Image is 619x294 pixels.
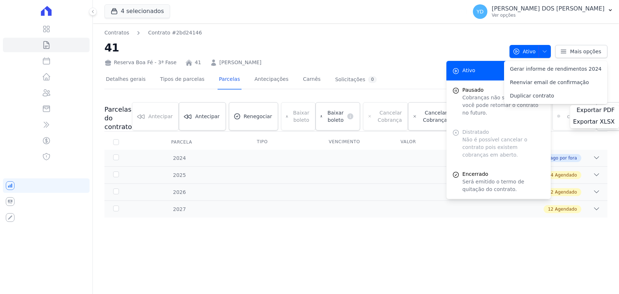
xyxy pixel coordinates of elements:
button: 4 selecionados [104,4,170,18]
p: [PERSON_NAME] DOS [PERSON_NAME] [492,5,604,12]
p: Será emitido o termo de quitação do contrato. [462,178,545,193]
a: Contratos [104,29,129,37]
h2: 41 [104,40,504,56]
span: Exportar PDF [577,107,615,114]
span: Baixar boleto [325,109,343,124]
nav: Breadcrumb [104,29,504,37]
a: Antecipações [253,70,290,90]
a: Antecipar [179,102,226,131]
span: 4 [551,172,554,178]
span: Pago por fora [548,155,577,161]
span: Encerrado [462,170,545,178]
a: Carnês [301,70,322,90]
a: Tipos de parcelas [159,70,206,90]
div: Solicitações [335,76,377,83]
span: Mais opções [570,48,601,55]
span: Agendado [555,206,577,212]
h3: Parcelas do contrato [104,105,132,131]
span: Pausado [462,86,545,94]
button: YD [PERSON_NAME] DOS [PERSON_NAME] Ver opções [467,1,619,22]
div: 0 [368,76,377,83]
span: 12 [548,206,553,212]
th: Vencimento [320,134,392,150]
p: Cobranças não serão geradas e você pode retomar o contrato no futuro. [462,94,545,117]
a: Gerar informe de rendimentos 2024 [504,62,607,76]
a: Contrato #2bd24146 [148,29,202,37]
span: Exportar XLSX [573,118,615,125]
p: Ver opções [492,12,604,18]
a: Exportar PDF [577,107,616,115]
span: Ativo [462,67,475,74]
span: Cancelar Cobrança [420,109,447,124]
nav: Breadcrumb [104,29,202,37]
a: Cancelar Cobrança [408,102,453,131]
a: Renegociar [229,102,278,131]
a: Baixar boleto [315,102,360,131]
a: Solicitações0 [334,70,378,90]
span: Agendado [555,172,577,178]
a: Encerrado Será emitido o termo de quitação do contrato. [446,165,551,199]
a: Duplicar contrato [504,89,607,103]
a: Reenviar email de confirmação [504,76,607,89]
button: Ativo [509,45,551,58]
a: Parcelas [218,70,242,90]
div: Reserva Boa Fé - 3ª Fase [104,59,177,66]
button: Pausado Cobranças não serão geradas e você pode retomar o contrato no futuro. [446,80,551,123]
a: Exportar XLSX [573,118,616,127]
span: Agendado [555,189,577,195]
th: Valor [392,134,464,150]
a: Detalhes gerais [104,70,147,90]
a: 41 [195,59,201,66]
span: Renegociar [244,113,272,120]
span: Antecipar [195,113,219,120]
a: [PERSON_NAME] [219,59,261,66]
div: Parcela [162,135,201,149]
span: YD [476,9,483,14]
span: Ativo [513,45,536,58]
th: Tipo [248,134,320,150]
a: Mais opções [555,45,607,58]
